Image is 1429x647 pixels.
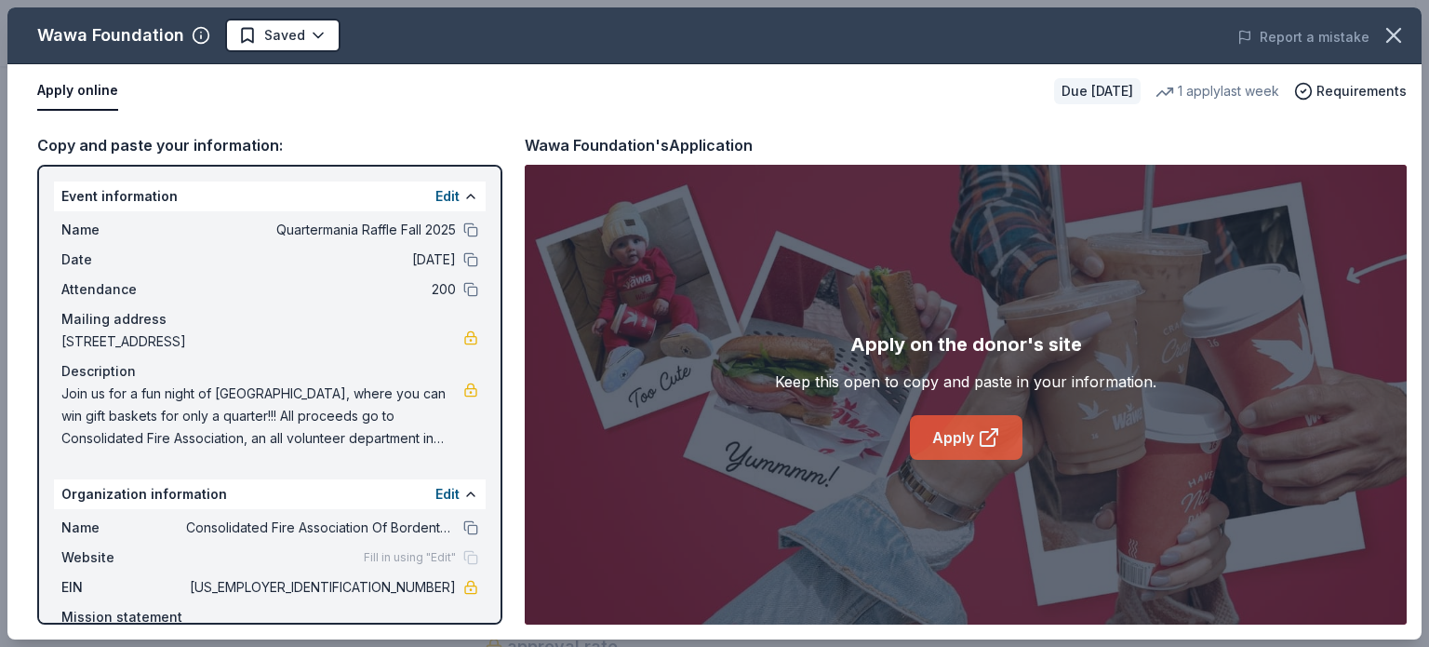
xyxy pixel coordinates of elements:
[61,308,478,330] div: Mailing address
[525,133,753,157] div: Wawa Foundation's Application
[54,182,486,211] div: Event information
[186,278,456,301] span: 200
[1155,80,1279,102] div: 1 apply last week
[54,479,486,509] div: Organization information
[186,576,456,599] span: [US_EMPLOYER_IDENTIFICATION_NUMBER]
[61,576,186,599] span: EIN
[61,330,463,353] span: [STREET_ADDRESS]
[850,330,1082,359] div: Apply on the donor's site
[435,185,460,208] button: Edit
[186,517,456,539] span: Consolidated Fire Association Of Bordentown [US_STATE]
[775,371,1156,393] div: Keep this open to copy and paste in your information.
[61,517,186,539] span: Name
[225,19,341,52] button: Saved
[1237,26,1369,48] button: Report a mistake
[61,278,186,301] span: Attendance
[61,383,463,450] span: Join us for a fun night of [GEOGRAPHIC_DATA], where you can win gift baskets for only a quarter!!...
[61,249,186,271] span: Date
[435,483,460,505] button: Edit
[186,249,456,271] span: [DATE]
[37,20,184,50] div: Wawa Foundation
[1294,80,1407,102] button: Requirements
[61,360,478,383] div: Description
[37,133,502,157] div: Copy and paste your information:
[61,219,186,241] span: Name
[186,219,456,241] span: Quartermania Raffle Fall 2025
[364,550,456,565] span: Fill in using "Edit"
[61,606,478,628] div: Mission statement
[910,415,1022,460] a: Apply
[264,24,305,47] span: Saved
[1316,80,1407,102] span: Requirements
[1054,78,1141,104] div: Due [DATE]
[61,546,186,569] span: Website
[37,72,118,111] button: Apply online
